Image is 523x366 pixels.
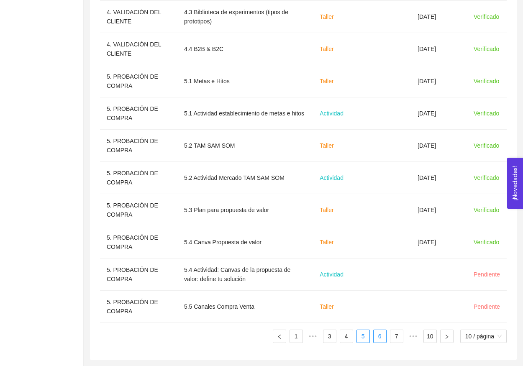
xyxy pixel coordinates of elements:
[177,97,313,130] td: 5.1 Actividad establecimiento de metas e hitos
[474,110,499,117] span: Verificado
[277,334,282,339] span: left
[411,226,467,259] td: [DATE]
[320,13,333,20] span: Taller
[323,330,336,343] a: 3
[507,158,523,209] button: Open Feedback Widget
[100,97,177,130] td: 5. PROBACIÓN DE COMPRA
[390,330,403,343] li: 7
[474,78,499,84] span: Verificado
[411,1,467,33] td: [DATE]
[373,330,387,343] li: 6
[273,330,286,343] li: Página anterior
[100,226,177,259] td: 5. PROBACIÓN DE COMPRA
[474,271,500,278] span: Pendiente
[474,303,500,310] span: Pendiente
[177,194,313,226] td: 5.3 Plan para propuesta de valor
[100,130,177,162] td: 5. PROBACIÓN DE COMPRA
[100,194,177,226] td: 5. PROBACIÓN DE COMPRA
[357,330,369,343] a: 5
[320,207,333,213] span: Taller
[290,330,303,343] a: 1
[407,330,420,343] span: •••
[320,142,333,149] span: Taller
[323,330,336,343] li: 3
[474,174,499,181] span: Verificado
[411,33,467,65] td: [DATE]
[177,291,313,323] td: 5.5 Canales Compra Venta
[306,330,320,343] li: 5 páginas previas
[411,65,467,97] td: [DATE]
[465,330,502,343] span: 10 / página
[306,330,320,343] span: •••
[411,194,467,226] td: [DATE]
[177,33,313,65] td: 4.4 B2B & B2C
[440,330,454,343] li: Página siguiente
[100,291,177,323] td: 5. PROBACIÓN DE COMPRA
[177,1,313,33] td: 4.3 Biblioteca de experimentos (tipos de prototipos)
[320,78,333,84] span: Taller
[474,142,499,149] span: Verificado
[374,330,386,343] a: 6
[411,130,467,162] td: [DATE]
[320,303,333,310] span: Taller
[474,13,499,20] span: Verificado
[100,1,177,33] td: 4. VALIDACIÓN DEL CLIENTE
[444,334,449,339] span: right
[411,162,467,194] td: [DATE]
[177,65,313,97] td: 5.1 Metas e Hitos
[424,330,436,343] a: 10
[100,33,177,65] td: 4. VALIDACIÓN DEL CLIENTE
[320,174,344,181] span: Actividad
[474,207,499,213] span: Verificado
[320,271,344,278] span: Actividad
[407,330,420,343] li: 5 páginas siguientes
[100,162,177,194] td: 5. PROBACIÓN DE COMPRA
[440,330,454,343] button: right
[474,46,499,52] span: Verificado
[390,330,403,343] a: 7
[177,130,313,162] td: 5.2 TAM SAM SOM
[320,110,344,117] span: Actividad
[177,162,313,194] td: 5.2 Actividad Mercado TAM SAM SOM
[474,239,499,246] span: Verificado
[411,97,467,130] td: [DATE]
[320,239,333,246] span: Taller
[177,259,313,291] td: 5.4 Actividad: Canvas de la propuesta de valor: define tu solución
[320,46,333,52] span: Taller
[340,330,353,343] a: 4
[177,226,313,259] td: 5.4 Canva Propuesta de valor
[100,65,177,97] td: 5. PROBACIÓN DE COMPRA
[273,330,286,343] button: left
[460,330,507,343] div: tamaño de página
[100,259,177,291] td: 5. PROBACIÓN DE COMPRA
